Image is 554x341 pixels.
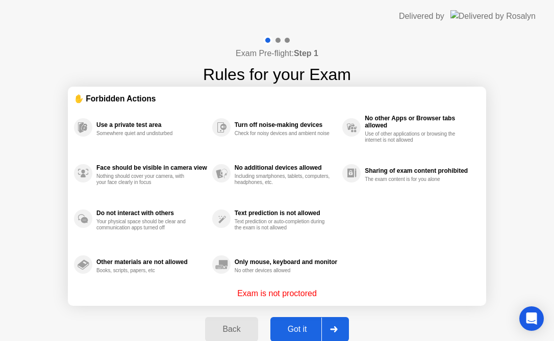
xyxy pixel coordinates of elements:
div: Got it [273,325,321,334]
div: Somewhere quiet and undisturbed [96,130,193,137]
div: Nothing should cover your camera, with your face clearly in focus [96,173,193,186]
div: The exam content is for you alone [365,176,461,182]
div: Text prediction is not allowed [235,209,337,217]
div: Check for noisy devices and ambient noise [235,130,331,137]
img: Delivered by Rosalyn [450,10,536,22]
div: Turn off noise-making devices [235,121,337,128]
b: Step 1 [294,49,318,58]
div: No other devices allowed [235,268,331,274]
h1: Rules for your Exam [203,62,351,87]
div: Use of other applications or browsing the internet is not allowed [365,131,461,143]
div: Including smartphones, tablets, computers, headphones, etc. [235,173,331,186]
div: No additional devices allowed [235,164,337,171]
div: Only mouse, keyboard and monitor [235,258,337,266]
h4: Exam Pre-flight: [236,47,318,60]
p: Exam is not proctored [237,287,317,300]
div: Books, scripts, papers, etc [96,268,193,274]
div: Delivered by [399,10,444,22]
div: Text prediction or auto-completion during the exam is not allowed [235,219,331,231]
div: Other materials are not allowed [96,258,207,266]
div: Face should be visible in camera view [96,164,207,171]
div: Open Intercom Messenger [519,306,544,331]
div: No other Apps or Browser tabs allowed [365,115,475,129]
div: Sharing of exam content prohibited [365,167,475,174]
div: Use a private test area [96,121,207,128]
div: ✋ Forbidden Actions [74,93,480,104]
div: Back [208,325,255,334]
div: Your physical space should be clear and communication apps turned off [96,219,193,231]
div: Do not interact with others [96,209,207,217]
